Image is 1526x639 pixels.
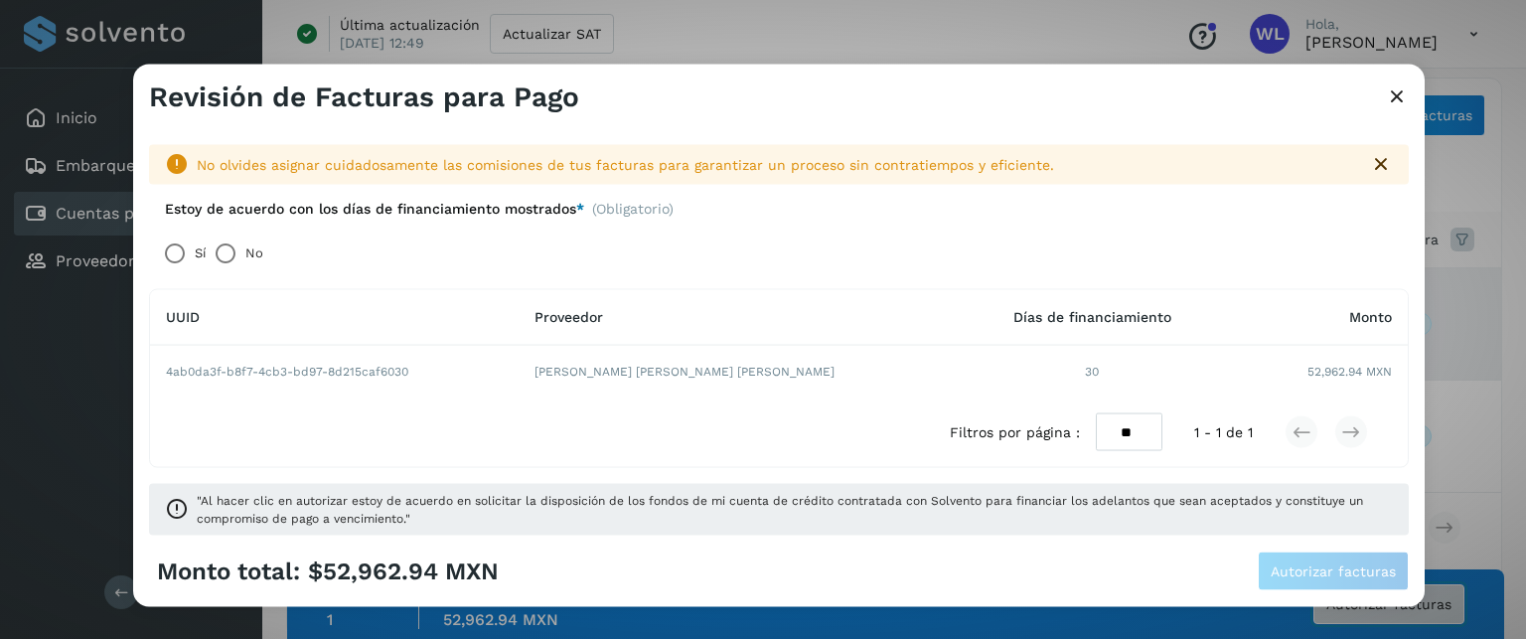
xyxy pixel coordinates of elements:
span: UUID [166,309,200,325]
span: (Obligatorio) [592,201,674,226]
span: Autorizar facturas [1271,564,1396,578]
label: Sí [195,233,206,272]
div: No olvides asignar cuidadosamente las comisiones de tus facturas para garantizar un proceso sin c... [197,154,1353,175]
span: 1 - 1 de 1 [1194,421,1253,442]
label: No [245,233,263,272]
label: Estoy de acuerdo con los días de financiamiento mostrados [165,201,584,218]
td: [PERSON_NAME] [PERSON_NAME] [PERSON_NAME] [519,345,965,397]
span: $52,962.94 MXN [308,558,499,586]
span: Monto total: [157,558,300,586]
span: "Al hacer clic en autorizar estoy de acuerdo en solicitar la disposición de los fondos de mi cuen... [197,492,1393,528]
h3: Revisión de Facturas para Pago [149,80,579,113]
span: Monto [1349,309,1392,325]
span: Filtros por página : [950,421,1080,442]
span: 52,962.94 MXN [1307,362,1392,380]
td: 4ab0da3f-b8f7-4cb3-bd97-8d215caf6030 [150,345,519,397]
td: 30 [965,345,1220,397]
span: Proveedor [534,309,603,325]
span: Días de financiamiento [1013,309,1171,325]
button: Autorizar facturas [1258,552,1409,591]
